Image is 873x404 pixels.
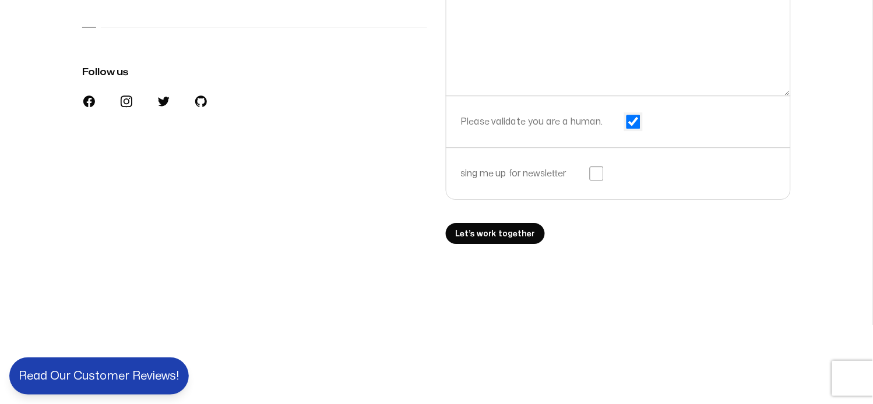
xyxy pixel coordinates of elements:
[194,94,208,108] a: GitHub
[9,357,189,395] button: Read Our Customer Reviews!
[157,94,171,108] a: Twitter
[446,223,545,244] button: Let’s work together
[119,94,133,108] a: Instagram
[82,64,427,80] h2: Follow us
[82,94,96,108] a: Facebook
[455,227,536,241] span: Let’s work together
